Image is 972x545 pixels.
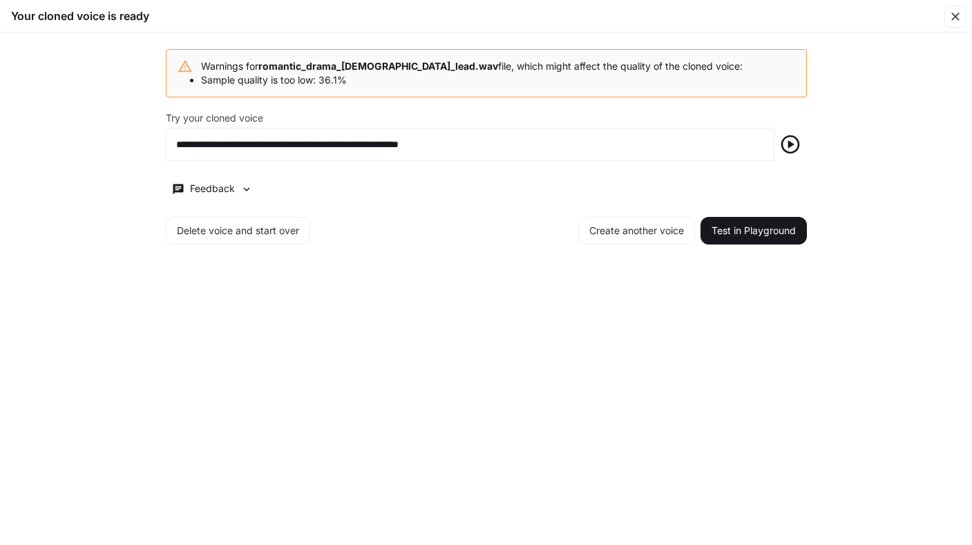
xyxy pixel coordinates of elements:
[166,113,263,123] p: Try your cloned voice
[201,54,743,93] div: Warnings for file, which might affect the quality of the cloned voice:
[201,73,743,87] li: Sample quality is too low: 36.1%
[701,217,807,245] button: Test in Playground
[258,60,498,72] b: romantic_drama_[DEMOGRAPHIC_DATA]_lead.wav
[166,178,260,200] button: Feedback
[166,217,310,245] button: Delete voice and start over
[11,8,149,23] h5: Your cloned voice is ready
[578,217,695,245] button: Create another voice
